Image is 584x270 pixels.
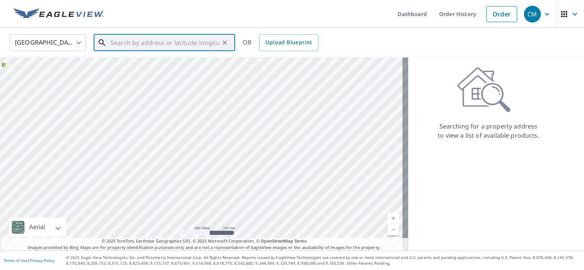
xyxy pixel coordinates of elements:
p: © 2025 Eagle View Technologies, Inc. and Pictometry International Corp. All Rights Reserved. Repo... [66,255,580,266]
a: Upload Blueprint [259,34,318,51]
span: Upload Blueprint [265,38,312,47]
a: Order [486,6,517,22]
div: Aerial [27,218,47,237]
img: EV Logo [14,8,104,20]
a: OpenStreetMap [261,238,293,244]
a: Current Level 5, Zoom Out [388,224,399,235]
p: Searching for a property address to view a list of available products. [437,122,540,140]
button: Clear [219,37,230,48]
a: Privacy Policy [30,258,55,263]
div: CM [524,6,541,22]
p: | [4,258,55,263]
a: Terms [294,238,307,244]
input: Search by address or latitude-longitude [110,32,219,53]
div: OR [243,34,318,51]
span: © 2025 TomTom, Earthstar Geographics SIO, © 2025 Microsoft Corporation, © [102,238,307,244]
div: Aerial [9,218,66,237]
div: [GEOGRAPHIC_DATA] [10,32,86,53]
a: Terms of Use [4,258,28,263]
a: Current Level 5, Zoom In [388,212,399,224]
